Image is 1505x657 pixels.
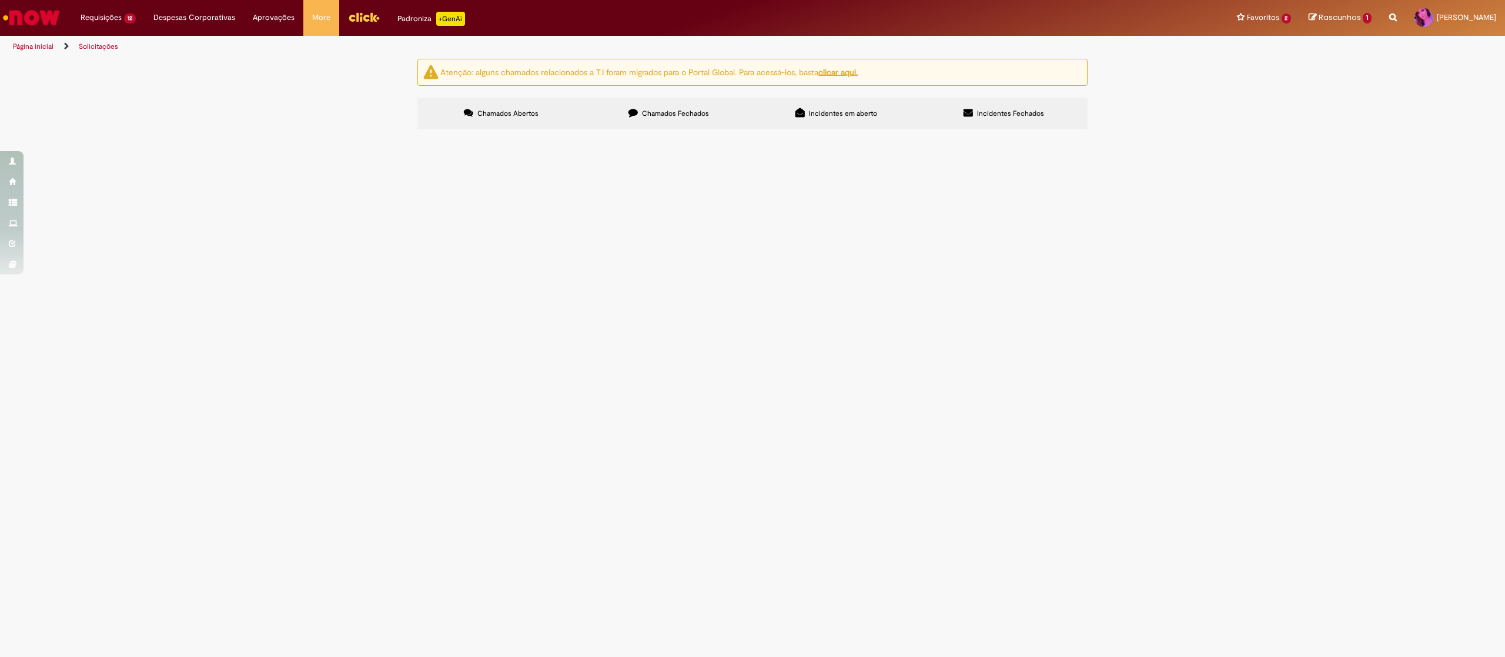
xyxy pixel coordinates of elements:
span: More [312,12,330,24]
span: Chamados Fechados [642,109,709,118]
span: 2 [1282,14,1292,24]
a: clicar aqui. [818,66,858,77]
span: Rascunhos [1319,12,1361,23]
ul: Trilhas de página [9,36,995,58]
p: +GenAi [436,12,465,26]
span: Incidentes Fechados [977,109,1044,118]
a: Rascunhos [1309,12,1372,24]
span: [PERSON_NAME] [1437,12,1496,22]
a: Página inicial [13,42,53,51]
img: ServiceNow [1,6,62,29]
span: Incidentes em aberto [809,109,877,118]
span: Chamados Abertos [477,109,539,118]
span: Despesas Corporativas [153,12,235,24]
span: Favoritos [1247,12,1279,24]
span: Aprovações [253,12,295,24]
span: 12 [124,14,136,24]
div: Padroniza [397,12,465,26]
a: Solicitações [79,42,118,51]
span: 1 [1363,13,1372,24]
ng-bind-html: Atenção: alguns chamados relacionados a T.I foram migrados para o Portal Global. Para acessá-los,... [440,66,858,77]
img: click_logo_yellow_360x200.png [348,8,380,26]
span: Requisições [81,12,122,24]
